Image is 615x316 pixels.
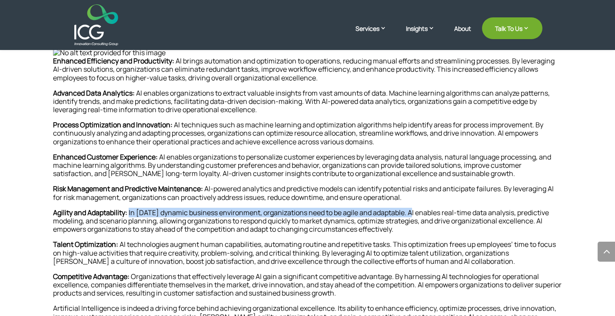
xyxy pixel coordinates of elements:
img: ICG [74,4,118,46]
img: No alt text provided for this image [53,49,166,57]
p: AI techniques such as machine learning and optimization algorithms help identify areas for proces... [53,121,562,153]
a: About [454,25,471,46]
strong: Risk Management and Predictive Maintenance: [53,184,203,193]
p: AI brings automation and optimization to operations, reducing manual efforts and streamlining pro... [53,57,562,89]
p: AI enables organizations to personalize customer experiences by leveraging data analysis, natural... [53,153,562,185]
strong: Competitive Advantage: [53,272,130,281]
p: Organizations that effectively leverage AI gain a significant competitive advantage. By harnessin... [53,273,562,305]
strong: Agility and Adaptability: [53,208,127,217]
iframe: Chat Widget [572,274,615,316]
a: Services [356,24,395,46]
p: AI enables organizations to extract valuable insights from vast amounts of data. Machine learning... [53,89,562,121]
p: In [DATE] dynamic business environment, organizations need to be agile and adaptable. AI enables ... [53,209,562,241]
a: Talk To Us [482,17,542,39]
strong: Enhanced Efficiency and Productivity: [53,56,174,66]
strong: Talent Optimization: [53,239,118,249]
p: AI-powered analytics and predictive models can identify potential risks and anticipate failures. ... [53,185,562,208]
p: AI technologies augment human capabilities, automating routine and repetitive tasks. This optimiz... [53,240,562,273]
strong: Enhanced Customer Experience: [53,152,158,162]
strong: Advanced Data Analytics: [53,88,135,98]
strong: Process Optimization and Innovation: [53,120,173,130]
a: Insights [406,24,443,46]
